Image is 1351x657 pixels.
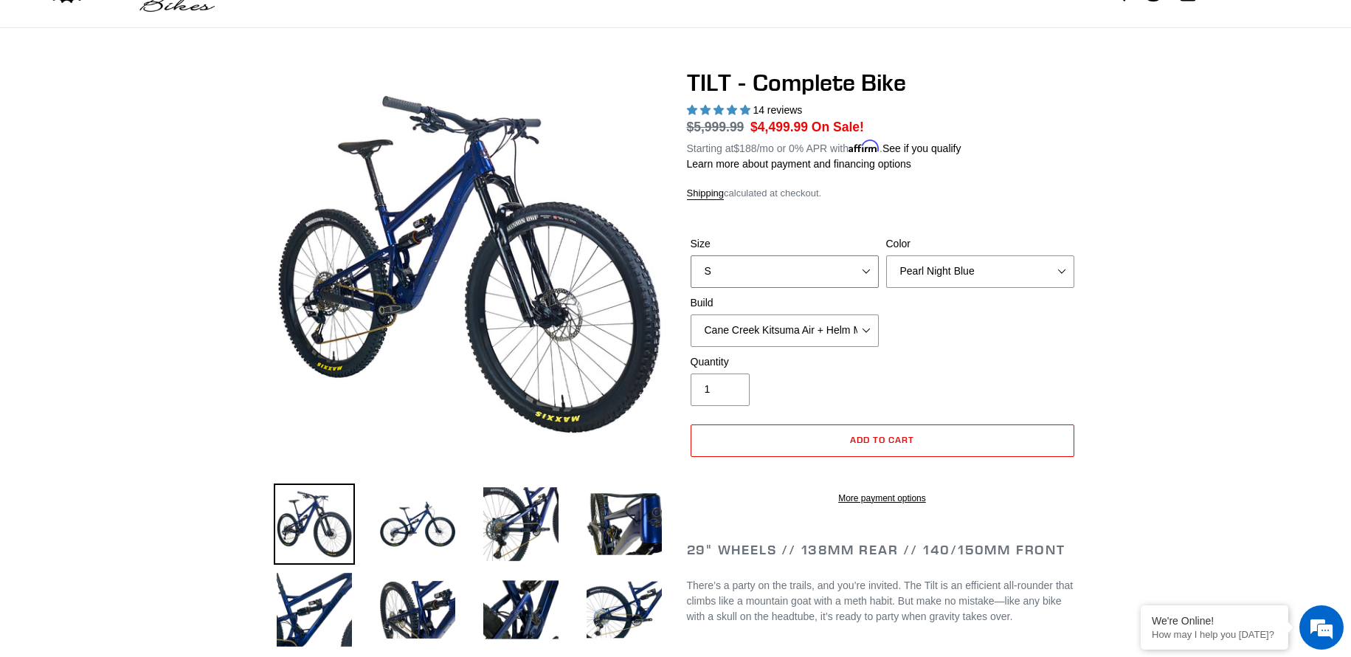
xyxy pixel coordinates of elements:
[274,569,355,650] img: Load image into Gallery viewer, TILT - Complete Bike
[882,142,961,154] a: See if you qualify - Learn more about Affirm Financing (opens in modal)
[86,186,204,335] span: We're online!
[377,484,458,565] img: Load image into Gallery viewer, TILT - Complete Bike
[753,104,802,116] span: 14 reviews
[480,569,562,650] img: Load image into Gallery viewer, TILT - Complete Bike
[750,120,808,134] span: $4,499.99
[584,484,665,565] img: Load image into Gallery viewer, TILT - Complete Bike
[1152,615,1277,627] div: We're Online!
[687,104,753,116] span: 5.00 stars
[687,158,911,170] a: Learn more about payment and financing options
[47,74,84,111] img: d_696896380_company_1647369064580_696896380
[850,434,914,445] span: Add to cart
[1152,629,1277,640] p: How may I help you today?
[377,569,458,650] img: Load image into Gallery viewer, TILT - Complete Bike
[687,120,744,134] s: $5,999.99
[812,117,864,137] span: On Sale!
[480,484,562,565] img: Load image into Gallery viewer, TILT - Complete Bike
[687,69,1078,97] h1: TILT - Complete Bike
[691,424,1074,457] button: Add to cart
[687,578,1078,625] p: There’s a party on the trails, and you’re invited. The Tilt is an efficient all-rounder that clim...
[691,236,879,252] label: Size
[691,354,879,370] label: Quantity
[7,403,281,455] textarea: Type your message and hit 'Enter'
[242,7,277,43] div: Minimize live chat window
[691,492,1074,505] a: More payment options
[274,484,355,565] img: Load image into Gallery viewer, TILT - Complete Bike
[733,142,756,154] span: $188
[16,81,38,103] div: Navigation go back
[849,140,880,153] span: Affirm
[687,188,725,200] a: Shipping
[687,542,1078,558] h2: 29" Wheels // 138mm Rear // 140/150mm Front
[687,186,1078,201] div: calculated at checkout.
[99,83,270,102] div: Chat with us now
[584,569,665,650] img: Load image into Gallery viewer, TILT - Complete Bike
[691,295,879,311] label: Build
[886,236,1074,252] label: Color
[687,137,961,156] p: Starting at /mo or 0% APR with .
